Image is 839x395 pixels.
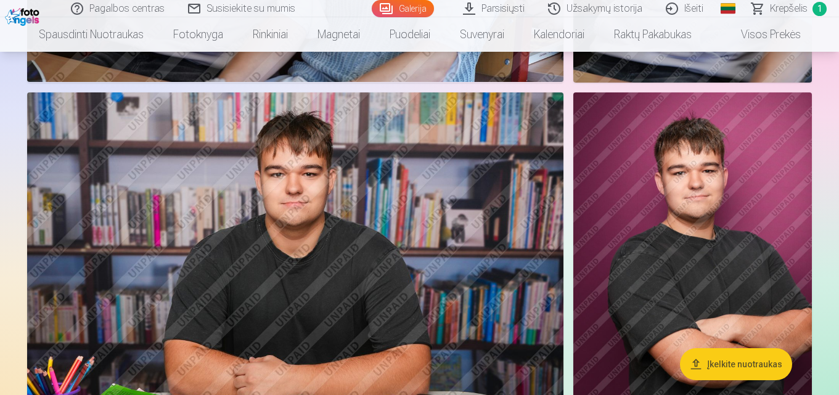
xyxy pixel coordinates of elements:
a: Rinkiniai [238,17,303,52]
a: Fotoknyga [158,17,238,52]
img: /fa2 [5,5,43,26]
button: Įkelkite nuotraukas [680,348,792,380]
a: Visos prekės [706,17,816,52]
a: Raktų pakabukas [599,17,706,52]
a: Suvenyrai [445,17,519,52]
a: Kalendoriai [519,17,599,52]
a: Spausdinti nuotraukas [24,17,158,52]
span: 1 [812,2,827,16]
span: Krepšelis [770,1,808,16]
a: Magnetai [303,17,375,52]
a: Puodeliai [375,17,445,52]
